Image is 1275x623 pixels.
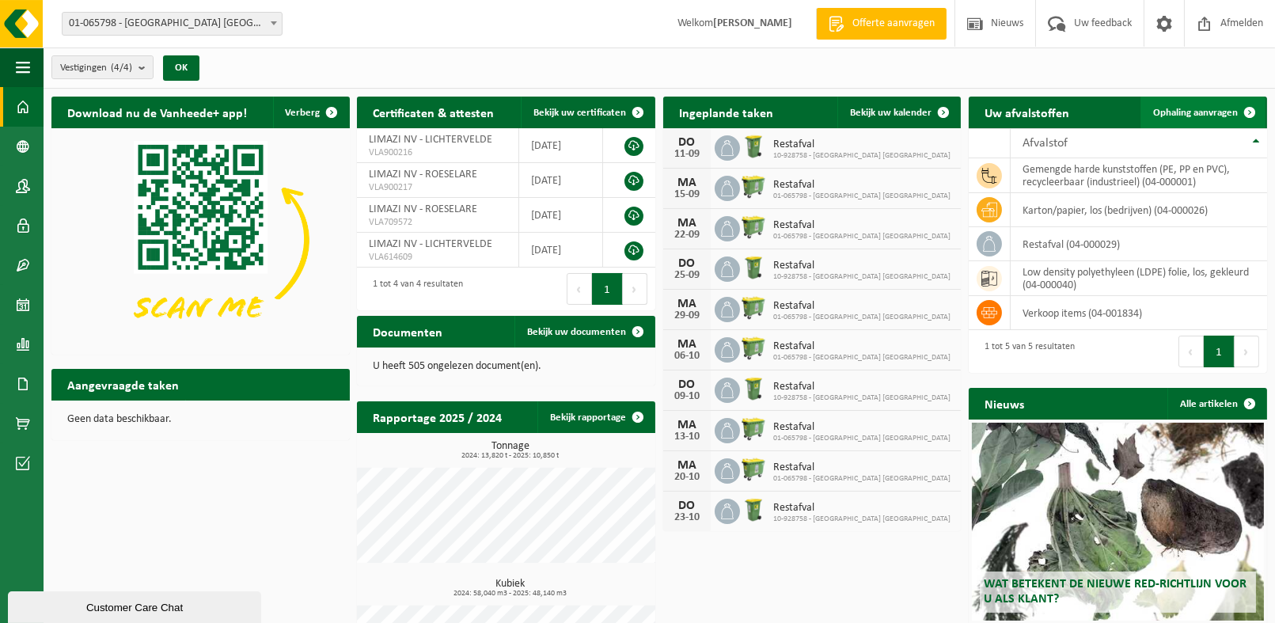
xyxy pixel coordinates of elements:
count: (4/4) [111,63,132,73]
span: Restafval [773,260,951,272]
button: OK [163,55,199,81]
h2: Rapportage 2025 / 2024 [357,401,518,432]
span: Restafval [773,381,951,393]
div: 09-10 [671,391,703,402]
span: LIMAZI NV - LICHTERVELDE [369,238,492,250]
div: 25-09 [671,270,703,281]
iframe: chat widget [8,588,264,623]
div: MA [671,419,703,431]
button: 1 [1204,336,1235,367]
span: 10-928758 - [GEOGRAPHIC_DATA] [GEOGRAPHIC_DATA] [773,515,951,524]
span: Vestigingen [60,56,132,80]
span: Offerte aanvragen [848,16,939,32]
img: WB-0660-HPE-GN-50 [740,173,767,200]
td: karton/papier, los (bedrijven) (04-000026) [1011,193,1267,227]
a: Bekijk rapportage [537,401,654,433]
div: 06-10 [671,351,703,362]
span: 10-928758 - [GEOGRAPHIC_DATA] [GEOGRAPHIC_DATA] [773,272,951,282]
a: Bekijk uw kalender [837,97,959,128]
h2: Nieuws [969,388,1040,419]
span: 10-928758 - [GEOGRAPHIC_DATA] [GEOGRAPHIC_DATA] [773,393,951,403]
span: 2024: 13,820 t - 2025: 10,850 t [365,452,655,460]
h2: Certificaten & attesten [357,97,510,127]
span: 01-065798 - [GEOGRAPHIC_DATA] [GEOGRAPHIC_DATA] [773,353,951,363]
span: 2024: 58,040 m3 - 2025: 48,140 m3 [365,590,655,598]
h2: Aangevraagde taken [51,369,195,400]
button: Verberg [273,97,348,128]
td: restafval (04-000029) [1011,227,1267,261]
img: WB-0660-HPE-GN-50 [740,456,767,483]
span: 01-065798 - LIMAZI NV - LICHTERVELDE [63,13,282,35]
div: MA [671,298,703,310]
img: WB-0660-HPE-GN-50 [740,214,767,241]
a: Bekijk uw certificaten [521,97,654,128]
span: 10-928758 - [GEOGRAPHIC_DATA] [GEOGRAPHIC_DATA] [773,151,951,161]
span: VLA900216 [369,146,506,159]
div: 11-09 [671,149,703,160]
div: DO [671,500,703,512]
h2: Documenten [357,316,458,347]
strong: [PERSON_NAME] [713,17,792,29]
div: 1 tot 4 van 4 resultaten [365,272,463,306]
span: Restafval [773,139,951,151]
div: 29-09 [671,310,703,321]
a: Offerte aanvragen [816,8,947,40]
div: DO [671,378,703,391]
a: Ophaling aanvragen [1140,97,1266,128]
div: MA [671,217,703,230]
td: gemengde harde kunststoffen (PE, PP en PVC), recycleerbaar (industrieel) (04-000001) [1011,158,1267,193]
span: VLA614609 [369,251,506,264]
td: [DATE] [519,128,604,163]
td: [DATE] [519,198,604,233]
div: MA [671,177,703,189]
div: 23-10 [671,512,703,523]
div: 13-10 [671,431,703,443]
span: Restafval [773,340,951,353]
a: Bekijk uw documenten [514,316,654,348]
p: U heeft 505 ongelezen document(en). [373,361,639,372]
h2: Download nu de Vanheede+ app! [51,97,263,127]
div: 20-10 [671,472,703,483]
span: Bekijk uw documenten [527,327,626,337]
img: Download de VHEPlus App [51,128,350,351]
span: LIMAZI NV - ROESELARE [369,203,477,215]
button: 1 [592,273,623,305]
span: Restafval [773,300,951,313]
span: 01-065798 - LIMAZI NV - LICHTERVELDE [62,12,283,36]
span: Verberg [286,108,321,118]
div: 15-09 [671,189,703,200]
span: 01-065798 - [GEOGRAPHIC_DATA] [GEOGRAPHIC_DATA] [773,192,951,201]
img: WB-0240-HPE-GN-50 [740,254,767,281]
span: Restafval [773,179,951,192]
span: 01-065798 - [GEOGRAPHIC_DATA] [GEOGRAPHIC_DATA] [773,232,951,241]
span: LIMAZI NV - LICHTERVELDE [369,134,492,146]
button: Previous [567,273,592,305]
td: [DATE] [519,163,604,198]
img: WB-0240-HPE-GN-50 [740,133,767,160]
span: Afvalstof [1023,137,1068,150]
div: DO [671,136,703,149]
span: Restafval [773,502,951,515]
span: VLA900217 [369,181,506,194]
div: 1 tot 5 van 5 resultaten [977,334,1075,369]
button: Next [623,273,647,305]
td: verkoop items (04-001834) [1011,296,1267,330]
td: low density polyethyleen (LDPE) folie, los, gekleurd (04-000040) [1011,261,1267,296]
h2: Uw afvalstoffen [969,97,1085,127]
span: Restafval [773,421,951,434]
span: Bekijk uw certificaten [533,108,626,118]
img: WB-0660-HPE-GN-50 [740,335,767,362]
button: Vestigingen(4/4) [51,55,154,79]
td: [DATE] [519,233,604,268]
span: Bekijk uw kalender [850,108,932,118]
span: Restafval [773,219,951,232]
a: Wat betekent de nieuwe RED-richtlijn voor u als klant? [972,423,1264,621]
span: VLA709572 [369,216,506,229]
span: LIMAZI NV - ROESELARE [369,169,477,180]
h2: Ingeplande taken [663,97,789,127]
img: WB-0240-HPE-GN-50 [740,375,767,402]
img: WB-0660-HPE-GN-50 [740,294,767,321]
img: WB-0240-HPE-GN-50 [740,496,767,523]
button: Previous [1178,336,1204,367]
